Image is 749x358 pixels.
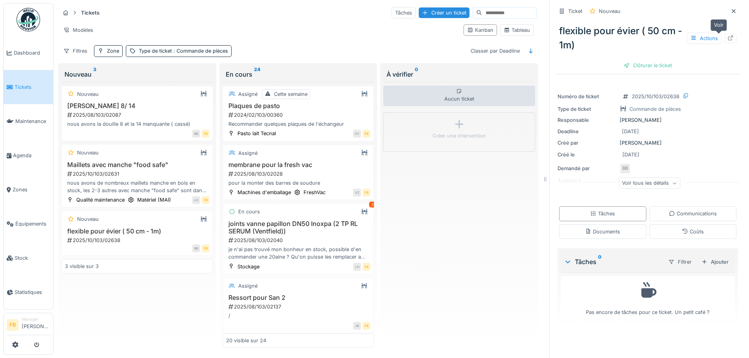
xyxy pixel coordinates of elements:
[432,132,486,140] div: Créer une intervention
[66,170,210,178] div: 2025/10/103/02631
[228,111,371,119] div: 2024/02/103/00360
[137,196,171,204] div: Matériel (MAI)
[226,70,371,79] div: En cours
[65,228,210,235] h3: flexible pour évier ( 50 cm - 1m)
[687,33,721,44] div: Actions
[192,244,200,252] div: BB
[192,196,200,204] div: LH
[383,86,535,106] div: Aucun ticket
[419,7,469,18] div: Créer un ticket
[558,116,616,124] div: Responsable
[4,207,53,241] a: Équipements
[618,178,680,189] div: Voir tous les détails
[228,170,371,178] div: 2025/08/103/02028
[228,237,371,244] div: 2025/08/103/02040
[76,196,125,204] div: Qualité maintenance
[504,26,530,34] div: Tableau
[226,220,371,235] h3: joints vanne papillon DN50 Inoxpa (2 TP RL SERUM (Ventfield))
[237,130,276,137] div: Pasto lait Tecnal
[226,246,371,261] div: je n'ai pas trouvé mon bonheur en stock, possible d'en commander une 20aine ? Qu'on puisse les re...
[620,60,675,71] div: Clôturer le ticket
[202,244,210,252] div: FB
[64,70,210,79] div: Nouveau
[629,105,681,113] div: Commande de pièces
[226,312,371,319] div: /
[65,102,210,110] h3: [PERSON_NAME] 8/ 14
[558,139,738,147] div: [PERSON_NAME]
[237,263,259,270] div: Stockage
[7,319,18,331] li: FB
[66,111,210,119] div: 2025/08/103/02087
[620,163,631,174] div: BB
[228,303,371,310] div: 2025/08/103/02137
[622,151,639,158] div: [DATE]
[467,26,493,34] div: Kanban
[590,210,615,217] div: Tâches
[93,70,96,79] sup: 3
[77,215,99,223] div: Nouveau
[556,21,740,55] div: flexible pour évier ( 50 cm - 1m)
[226,161,371,169] h3: membrane pour la fresh vac
[4,138,53,173] a: Agenda
[632,93,679,100] div: 2025/10/103/02638
[22,316,50,333] li: [PERSON_NAME]
[15,117,50,125] span: Maintenance
[77,90,99,98] div: Nouveau
[22,316,50,322] div: Manager
[77,149,99,156] div: Nouveau
[558,151,616,158] div: Créé le
[13,152,50,159] span: Agenda
[139,47,228,55] div: Type de ticket
[226,294,371,301] h3: Ressort pour San 2
[238,149,258,157] div: Assigné
[599,7,620,15] div: Nouveau
[558,139,616,147] div: Créé par
[4,70,53,104] a: Tickets
[66,237,210,244] div: 2025/10/103/02638
[558,116,738,124] div: [PERSON_NAME]
[558,128,616,135] div: Deadline
[238,90,258,98] div: Assigné
[202,130,210,138] div: FB
[710,19,727,31] div: Voir
[353,130,361,138] div: VV
[304,189,326,196] div: FreshVac
[698,257,732,267] div: Ajouter
[202,196,210,204] div: FB
[4,36,53,70] a: Dashboard
[7,316,50,335] a: FB Manager[PERSON_NAME]
[558,105,616,113] div: Type de ticket
[568,7,582,15] div: Ticket
[585,228,620,235] div: Documents
[65,161,210,169] h3: Maillets avec manche "food safe"
[15,220,50,228] span: Équipements
[65,179,210,194] div: nous avons de nombreux maillets manche en bois en stock, les 2-3 autres avec manche "food safe" s...
[78,9,103,17] strong: Tickets
[386,70,532,79] div: À vérifier
[682,228,704,235] div: Coûts
[238,282,258,290] div: Assigné
[558,93,616,100] div: Numéro de ticket
[254,70,260,79] sup: 24
[238,208,260,215] div: En cours
[107,47,119,55] div: Zone
[566,279,730,316] div: Pas encore de tâches pour ce ticket. Un petit café ?
[237,189,291,196] div: Machines d'emballage
[4,173,53,207] a: Zones
[15,288,50,296] span: Statistiques
[363,322,370,330] div: FB
[353,322,361,330] div: JB
[369,202,375,207] div: 2
[226,179,371,187] div: pour la monter des barres de soudure
[172,48,228,54] span: : Commande de pièces
[13,186,50,193] span: Zones
[65,120,210,128] div: nous avons la douille 8 et la 14 manquante ( cassé)
[669,210,717,217] div: Communications
[14,49,50,57] span: Dashboard
[192,130,200,138] div: BB
[598,257,602,266] sup: 0
[415,70,418,79] sup: 0
[17,8,40,31] img: Badge_color-CXgf-gQk.svg
[4,275,53,309] a: Statistiques
[4,241,53,275] a: Stock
